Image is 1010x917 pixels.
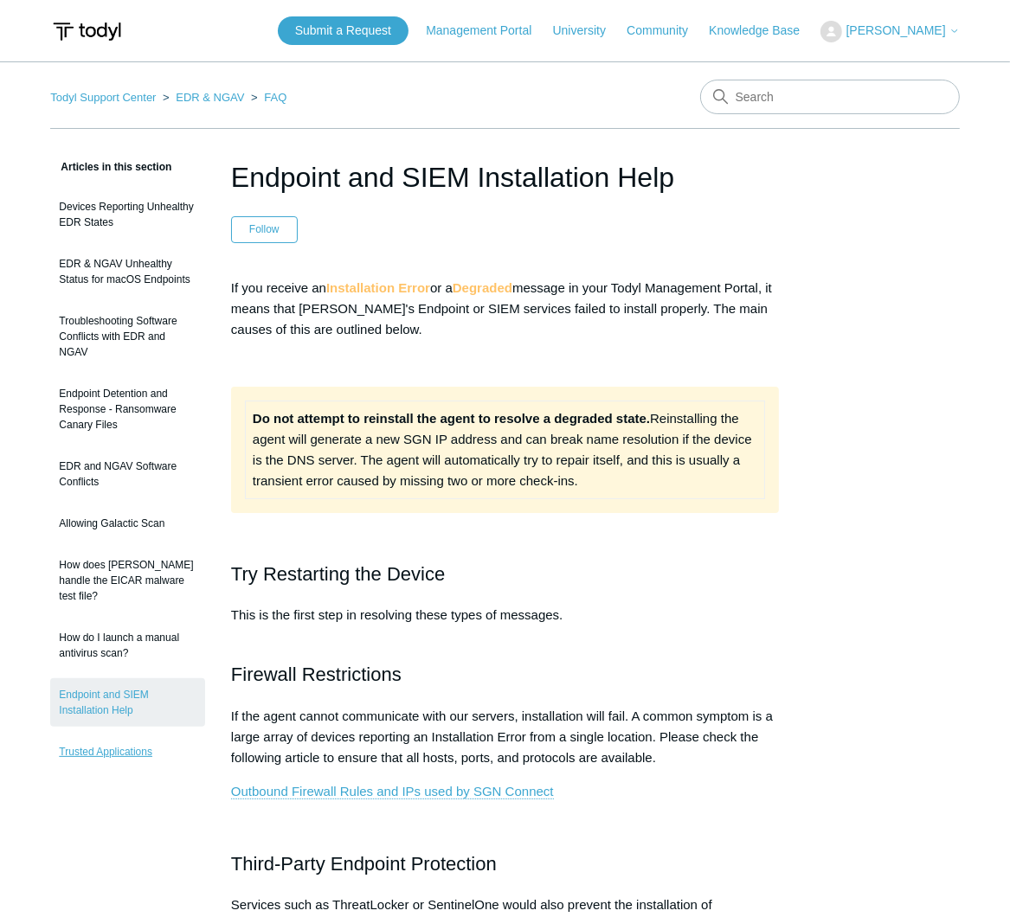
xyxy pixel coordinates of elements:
[231,216,298,242] button: Follow Article
[50,161,171,173] span: Articles in this section
[627,22,705,40] a: Community
[264,91,286,104] a: FAQ
[231,659,779,689] h2: Firewall Restrictions
[231,605,779,646] p: This is the first step in resolving these types of messages.
[50,377,205,441] a: Endpoint Detention and Response - Ransomware Canary Files
[50,91,156,104] a: Todyl Support Center
[231,559,779,589] h2: Try Restarting the Device
[278,16,409,45] a: Submit a Request
[326,280,430,295] strong: Installation Error
[700,80,960,114] input: Search
[426,22,549,40] a: Management Portal
[820,21,959,42] button: [PERSON_NAME]
[846,23,946,37] span: [PERSON_NAME]
[50,450,205,498] a: EDR and NGAV Software Conflicts
[245,401,764,498] td: Reinstalling the agent will generate a new SGN IP address and can break name resolution if the de...
[231,784,554,799] a: Outbound Firewall Rules and IPs used by SGN Connect
[50,548,205,612] a: How does [PERSON_NAME] handle the EICAR malware test file?
[553,22,623,40] a: University
[709,22,817,40] a: Knowledge Base
[50,16,124,48] img: Todyl Support Center Help Center home page
[50,247,205,296] a: EDR & NGAV Unhealthy Status for macOS Endpoints
[231,278,779,340] p: If you receive an or a message in your Todyl Management Portal, it means that [PERSON_NAME]'s End...
[50,507,205,540] a: Allowing Galactic Scan
[176,91,244,104] a: EDR & NGAV
[231,849,779,879] h2: Third-Party Endpoint Protection
[50,735,205,768] a: Trusted Applications
[50,91,159,104] li: Todyl Support Center
[253,411,650,426] strong: Do not attempt to reinstall the agent to resolve a degraded state.
[50,305,205,369] a: Troubleshooting Software Conflicts with EDR and NGAV
[453,280,512,295] strong: Degraded
[159,91,248,104] li: EDR & NGAV
[231,706,779,768] p: If the agent cannot communicate with our servers, installation will fail. A common symptom is a l...
[50,190,205,239] a: Devices Reporting Unhealthy EDR States
[50,621,205,670] a: How do I launch a manual antivirus scan?
[50,678,205,727] a: Endpoint and SIEM Installation Help
[248,91,286,104] li: FAQ
[231,157,779,198] h1: Endpoint and SIEM Installation Help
